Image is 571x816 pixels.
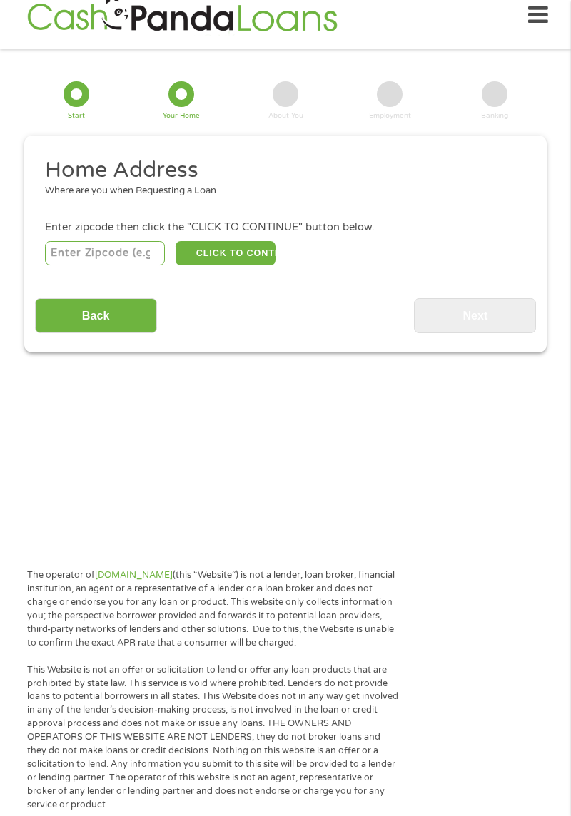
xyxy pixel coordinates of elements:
[45,184,516,198] div: Where are you when Requesting a Loan.
[176,241,276,265] button: CLICK TO CONTINUE
[481,113,508,120] div: Banking
[268,113,303,120] div: About You
[27,663,399,812] p: This Website is not an offer or solicitation to lend or offer any loan products that are prohibit...
[95,569,173,581] a: [DOMAIN_NAME]
[45,220,526,235] div: Enter zipcode then click the "CLICK TO CONTINUE" button below.
[45,241,166,265] input: Enter Zipcode (e.g 01510)
[369,113,411,120] div: Employment
[27,568,399,649] p: The operator of (this “Website”) is not a lender, loan broker, financial institution, an agent or...
[35,298,157,333] input: Back
[163,113,200,120] div: Your Home
[414,298,536,333] input: Next
[45,156,516,185] h2: Home Address
[68,113,85,120] div: Start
